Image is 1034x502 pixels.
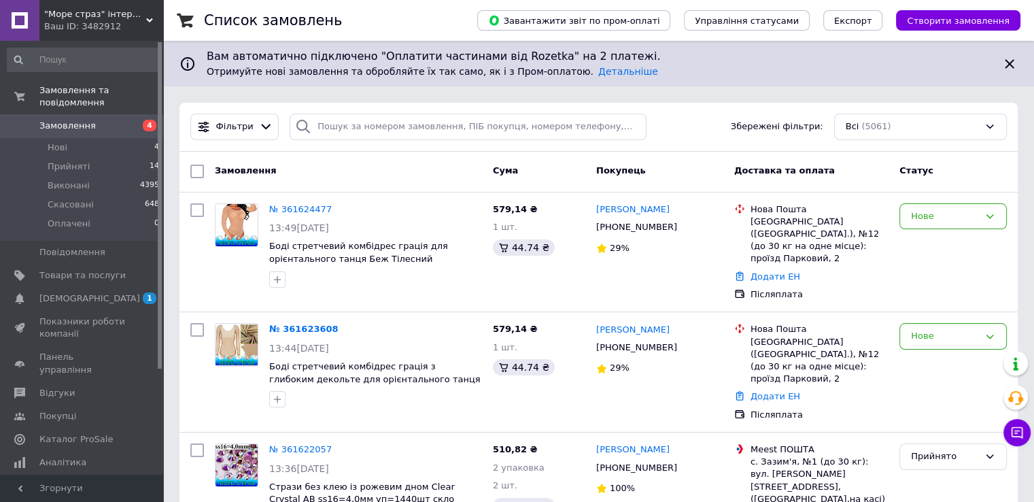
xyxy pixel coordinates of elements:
a: [PERSON_NAME] [596,324,670,337]
div: 44.74 ₴ [493,359,555,375]
div: Нова Пошта [751,323,889,335]
span: Товари та послуги [39,269,126,282]
span: 1 [143,292,156,304]
span: Збережені фільтри: [731,120,823,133]
input: Пошук за номером замовлення, ПІБ покупця, номером телефону, Email, номером накладної [290,114,647,140]
button: Завантажити звіт по пром-оплаті [477,10,670,31]
div: [GEOGRAPHIC_DATA] ([GEOGRAPHIC_DATA].), №12 (до 30 кг на одне місце): проїзд Парковий, 2 [751,216,889,265]
img: Фото товару [216,204,258,246]
span: Скасовані [48,199,94,211]
div: Нова Пошта [751,203,889,216]
button: Створити замовлення [896,10,1020,31]
span: 4 [154,141,159,154]
span: 510,82 ₴ [493,444,538,454]
a: [PERSON_NAME] [596,444,670,456]
button: Управління статусами [684,10,810,31]
div: Нове [911,210,979,224]
div: Післяплата [751,409,889,421]
span: Покупці [39,410,76,422]
span: 4395 [140,180,159,192]
span: 579,14 ₴ [493,204,538,214]
span: 2 упаковка [493,463,545,473]
span: 13:44[DATE] [269,343,329,354]
div: [PHONE_NUMBER] [593,339,680,356]
span: Експорт [834,16,872,26]
span: (5061) [861,121,891,131]
img: Фото товару [216,444,258,486]
span: 1 шт. [493,342,517,352]
span: Показники роботи компанії [39,316,126,340]
span: 2 шт. [493,480,517,490]
span: 14 [150,161,159,173]
span: Панель управління [39,351,126,375]
span: 579,14 ₴ [493,324,538,334]
span: Повідомлення [39,246,105,258]
span: 13:49[DATE] [269,222,329,233]
span: 648 [145,199,159,211]
span: Відгуки [39,387,75,399]
a: Фото товару [215,323,258,367]
button: Чат з покупцем [1003,419,1031,446]
a: Створити замовлення [882,15,1020,25]
span: [DEMOGRAPHIC_DATA] [39,292,140,305]
span: Отримуйте нові замовлення та обробляйте їх так само, як і з Пром-оплатою. [207,66,658,77]
span: 13:36[DATE] [269,463,329,474]
div: Прийнято [911,450,979,464]
span: Каталог ProSale [39,433,113,446]
div: Нове [911,329,979,344]
span: 100% [610,483,635,493]
span: 29% [610,243,630,253]
a: Фото товару [215,444,258,487]
div: [GEOGRAPHIC_DATA] ([GEOGRAPHIC_DATA].), №12 (до 30 кг на одне місце): проїзд Парковий, 2 [751,336,889,386]
span: 29% [610,363,630,373]
span: Cума [493,165,518,175]
a: Боді стретчевий комбідрес грація з глибоким декольте для орієнтального танця Беж Тілесний [269,361,481,397]
div: Післяплата [751,288,889,301]
a: Фото товару [215,203,258,247]
div: 44.74 ₴ [493,239,555,256]
span: Замовлення та повідомлення [39,84,163,109]
button: Експорт [823,10,883,31]
a: № 361622057 [269,444,332,454]
a: № 361623608 [269,324,339,334]
span: Фільтри [216,120,254,133]
div: [PHONE_NUMBER] [593,218,680,236]
span: Замовлення [39,120,96,132]
a: [PERSON_NAME] [596,203,670,216]
span: Вам автоматично підключено "Оплатити частинами від Rozetka" на 2 платежі. [207,49,990,65]
a: Додати ЕН [751,391,800,401]
span: Оплачені [48,218,90,230]
a: № 361624477 [269,204,332,214]
span: 1 шт. [493,222,517,232]
input: Пошук [7,48,160,72]
span: 4 [143,120,156,131]
span: "Море страз" інтернет-магазин [44,8,146,20]
img: Фото товару [216,324,258,365]
span: 0 [154,218,159,230]
span: Прийняті [48,161,90,173]
span: Нові [48,141,67,154]
span: Всі [846,120,859,133]
a: Додати ЕН [751,271,800,282]
a: Детальніше [598,66,658,77]
span: Виконані [48,180,90,192]
span: Створити замовлення [907,16,1010,26]
span: Завантажити звіт по пром-оплаті [488,14,659,27]
span: Аналітика [39,456,86,469]
span: Покупець [596,165,646,175]
h1: Список замовлень [204,12,342,29]
span: Статус [899,165,933,175]
a: Боді стретчевий комбідрес грація для орієнтального танця Беж Тілесний [269,241,448,264]
div: Meest ПОШТА [751,444,889,456]
div: Ваш ID: 3482912 [44,20,163,33]
div: [PHONE_NUMBER] [593,459,680,477]
span: Управління статусами [695,16,799,26]
span: Замовлення [215,165,276,175]
span: Доставка та оплата [734,165,835,175]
